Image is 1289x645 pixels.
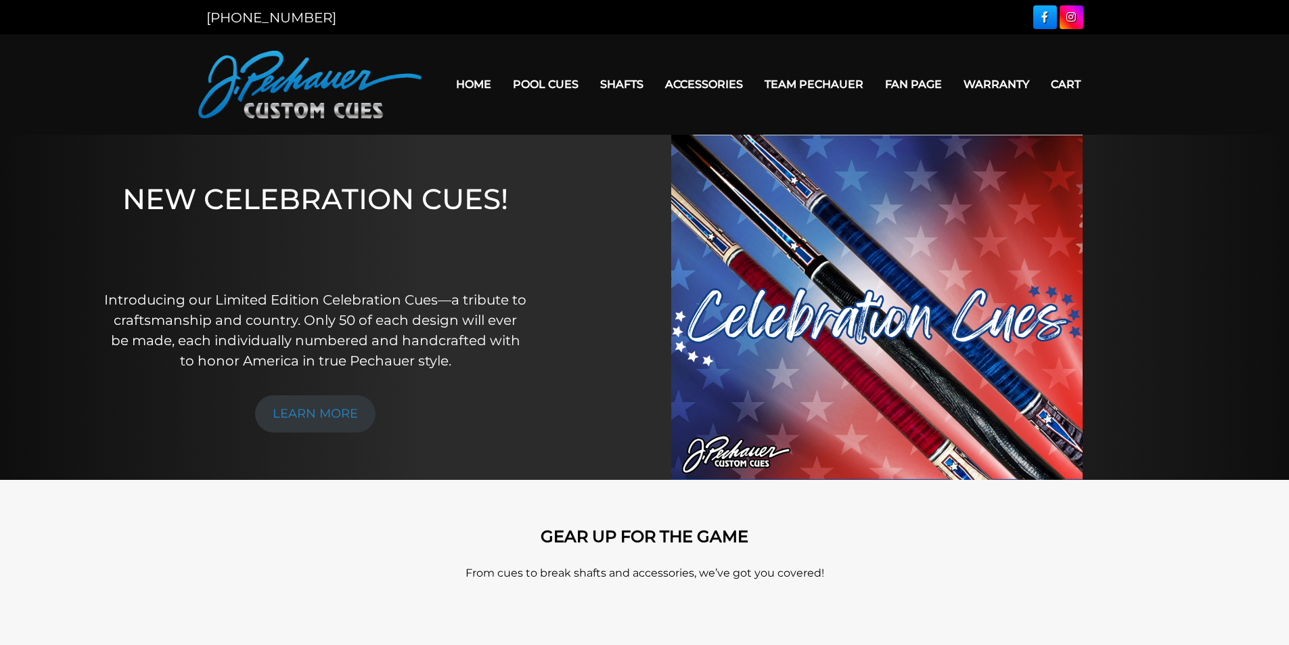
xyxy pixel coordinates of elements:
[104,182,528,271] h1: NEW CELEBRATION CUES!
[259,565,1031,581] p: From cues to break shafts and accessories, we’ve got you covered!
[502,67,589,102] a: Pool Cues
[654,67,754,102] a: Accessories
[589,67,654,102] a: Shafts
[541,527,748,546] strong: GEAR UP FOR THE GAME
[445,67,502,102] a: Home
[104,290,528,371] p: Introducing our Limited Edition Celebration Cues—a tribute to craftsmanship and country. Only 50 ...
[206,9,336,26] a: [PHONE_NUMBER]
[874,67,953,102] a: Fan Page
[198,51,422,118] img: Pechauer Custom Cues
[1040,67,1091,102] a: Cart
[953,67,1040,102] a: Warranty
[754,67,874,102] a: Team Pechauer
[255,395,376,432] a: LEARN MORE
